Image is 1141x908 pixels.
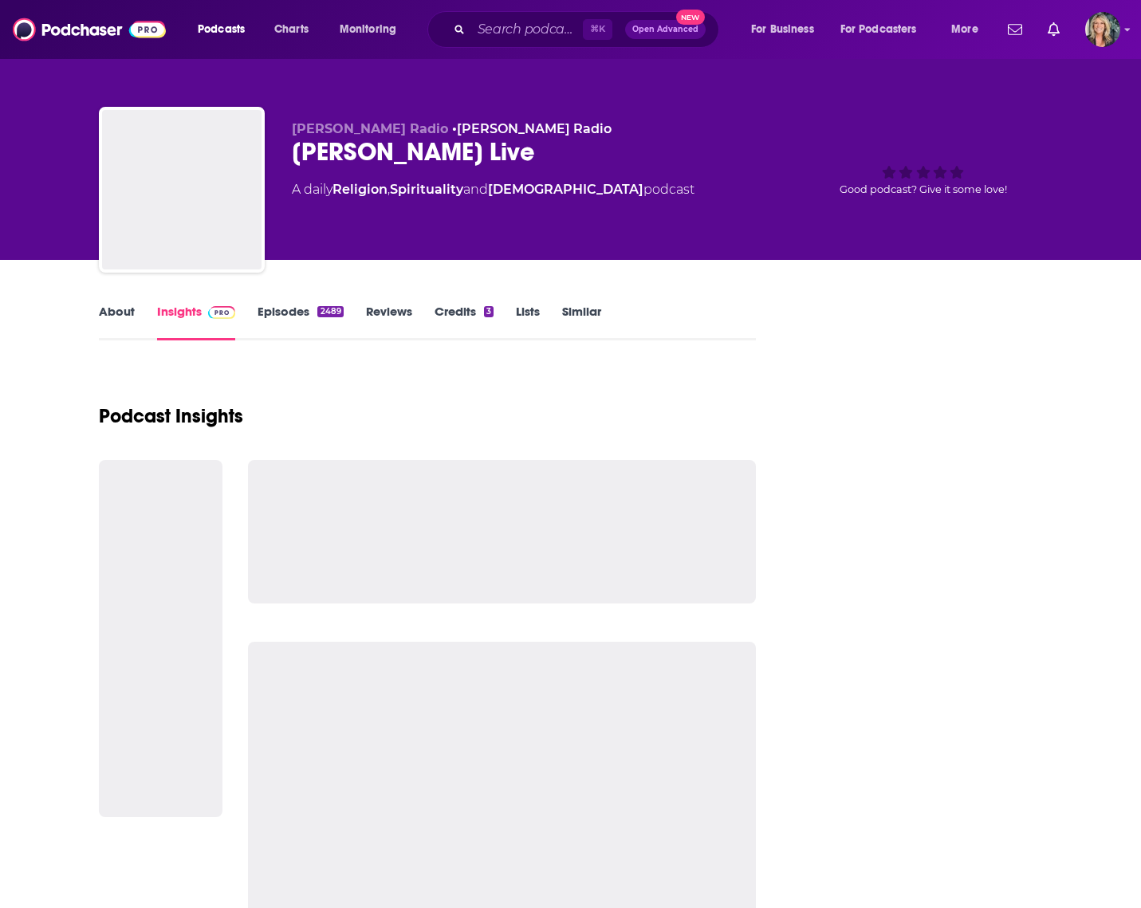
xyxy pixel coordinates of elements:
[99,404,243,428] h1: Podcast Insights
[198,18,245,41] span: Podcasts
[1085,12,1120,47] img: User Profile
[632,26,698,33] span: Open Advanced
[258,304,343,340] a: Episodes2489
[366,304,412,340] a: Reviews
[443,11,734,48] div: Search podcasts, credits, & more...
[583,19,612,40] span: ⌘ K
[804,121,1043,220] div: Good podcast? Give it some love!
[332,182,388,197] a: Religion
[1041,16,1066,43] a: Show notifications dropdown
[457,121,612,136] a: [PERSON_NAME] Radio
[484,306,494,317] div: 3
[187,17,266,42] button: open menu
[625,20,706,39] button: Open AdvancedNew
[516,304,540,340] a: Lists
[435,304,494,340] a: Credits3
[1085,12,1120,47] button: Show profile menu
[157,304,236,340] a: InsightsPodchaser Pro
[488,182,643,197] a: [DEMOGRAPHIC_DATA]
[840,183,1007,195] span: Good podcast? Give it some love!
[463,182,488,197] span: and
[452,121,612,136] span: •
[274,18,309,41] span: Charts
[840,18,917,41] span: For Podcasters
[940,17,998,42] button: open menu
[340,18,396,41] span: Monitoring
[292,121,448,136] span: [PERSON_NAME] Radio
[830,17,940,42] button: open menu
[740,17,834,42] button: open menu
[471,17,583,42] input: Search podcasts, credits, & more...
[951,18,978,41] span: More
[751,18,814,41] span: For Business
[388,182,390,197] span: ,
[292,180,694,199] div: A daily podcast
[562,304,601,340] a: Similar
[13,14,166,45] img: Podchaser - Follow, Share and Rate Podcasts
[1085,12,1120,47] span: Logged in as lisa.beech
[99,304,135,340] a: About
[208,306,236,319] img: Podchaser Pro
[390,182,463,197] a: Spirituality
[676,10,705,25] span: New
[317,306,343,317] div: 2489
[1001,16,1029,43] a: Show notifications dropdown
[329,17,417,42] button: open menu
[264,17,318,42] a: Charts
